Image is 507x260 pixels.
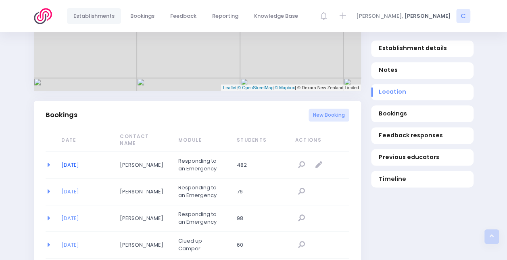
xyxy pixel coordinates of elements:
td: Responding to an Emergency [173,152,232,178]
span: [PERSON_NAME], [356,12,403,20]
td: 98 [232,205,290,232]
span: 98 [237,214,281,222]
td: Responding to an Emergency [173,178,232,205]
a: Notes [371,62,474,79]
a: Feedback [164,8,203,24]
span: Clued up Camper [178,237,223,253]
td: lara [115,232,173,258]
span: Bookings [379,110,465,118]
span: Establishments [73,12,115,20]
a: View [295,158,309,172]
span: Location [379,88,465,96]
span: [PERSON_NAME] [120,214,164,222]
span: Responding to an Emergency [178,210,223,226]
a: Bookings [371,106,474,122]
td: Lara [115,178,173,205]
span: [PERSON_NAME] [120,241,164,249]
td: 2023-10-16 09:00:00 [56,232,115,258]
td: 2025-08-04 10:00:00 [56,205,115,232]
a: © OpenStreetMap [238,85,273,90]
span: Responding to an Emergency [178,184,223,199]
h3: Bookings [46,111,77,119]
td: Lara [115,205,173,232]
a: © Mapbox [275,85,295,90]
span: Module [178,137,223,144]
span: Knowledge Base [254,12,298,20]
td: null [290,232,349,258]
span: [PERSON_NAME] [120,161,164,169]
a: [DATE] [61,188,79,195]
span: 76 [237,188,281,196]
a: [DATE] [61,241,79,249]
a: Edit [312,158,325,172]
td: null [290,205,349,232]
a: Knowledge Base [248,8,305,24]
td: Clued up Camper [173,232,232,258]
span: [PERSON_NAME] [120,188,164,196]
a: Feedback responses [371,128,474,144]
a: Leaflet [223,85,236,90]
span: [PERSON_NAME] [404,12,451,20]
span: Responding to an Emergency [178,157,223,173]
span: Contact Name [120,133,164,147]
a: Establishment details [371,40,474,57]
a: Establishments [67,8,121,24]
td: 76 [232,178,290,205]
a: Bookings [124,8,161,24]
span: Establishment details [379,44,465,53]
td: Responding to an Emergency [173,205,232,232]
td: null [290,152,349,178]
span: Feedback [170,12,196,20]
td: 2025-08-11 10:00:00 [56,178,115,205]
a: View [295,185,309,198]
span: Reporting [212,12,238,20]
span: C [456,9,470,23]
td: 2025-09-15 10:00:00 [56,152,115,178]
a: [DATE] [61,214,79,222]
span: Actions [295,137,346,144]
td: 482 [232,152,290,178]
td: 60 [232,232,290,258]
span: Students [237,137,281,144]
span: Date [61,137,106,144]
a: Previous educators [371,149,474,166]
span: Notes [379,66,465,75]
a: View [295,212,309,225]
span: Timeline [379,175,465,183]
a: View [295,238,309,252]
span: 482 [237,161,281,169]
span: 60 [237,241,281,249]
a: New Booking [309,109,349,122]
a: Location [371,84,474,101]
span: Previous educators [379,153,465,161]
img: Logo [34,8,57,24]
a: [DATE] [61,161,79,169]
div: | | | © Dexara New Zealand Limited [221,84,361,91]
td: null [290,178,349,205]
span: Bookings [130,12,154,20]
td: Lara [115,152,173,178]
span: Feedback responses [379,132,465,140]
a: Timeline [371,171,474,188]
a: Reporting [206,8,245,24]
